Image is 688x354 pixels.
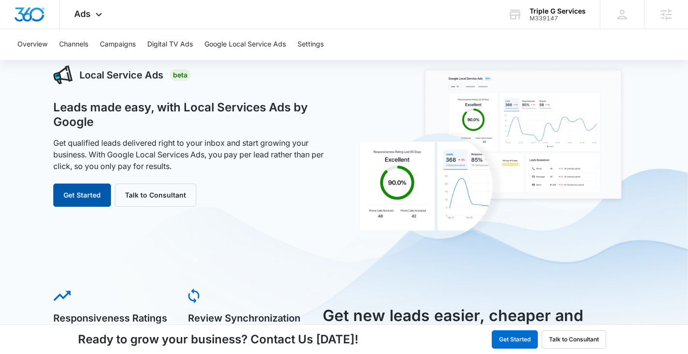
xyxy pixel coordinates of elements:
button: Talk to Consultant [542,330,606,349]
h1: Leads made easy, with Local Services Ads by Google [53,100,333,129]
div: Beta [170,69,190,81]
div: account name [530,7,586,15]
div: v 4.0.25 [27,15,47,23]
div: account id [530,15,586,22]
h3: Local Service Ads [79,68,163,82]
span: Ads [74,9,91,19]
button: Get Started [492,330,538,349]
h4: Ready to grow your business? Contact Us [DATE]! [78,331,359,348]
button: Channels [59,29,88,60]
div: Domain: [DOMAIN_NAME] [25,25,107,33]
h5: Review Synchronization [188,313,309,323]
button: Settings [297,29,324,60]
h5: Responsiveness Ratings [53,313,174,323]
button: Digital TV Ads [147,29,193,60]
p: Get qualified leads delivered right to your inbox and start growing your business. With Google Lo... [53,137,333,172]
img: tab_keywords_by_traffic_grey.svg [96,56,104,64]
button: Google Local Service Ads [204,29,286,60]
img: logo_orange.svg [16,15,23,23]
img: website_grey.svg [16,25,23,33]
button: Overview [17,29,47,60]
button: Campaigns [100,29,136,60]
img: tab_domain_overview_orange.svg [26,56,34,64]
div: Keywords by Traffic [107,57,163,63]
div: Domain Overview [37,57,87,63]
h3: Get new leads easier, cheaper and faster than traditional advertising [323,304,595,351]
button: Talk to Consultant [115,184,196,207]
button: Get Started [53,184,111,207]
